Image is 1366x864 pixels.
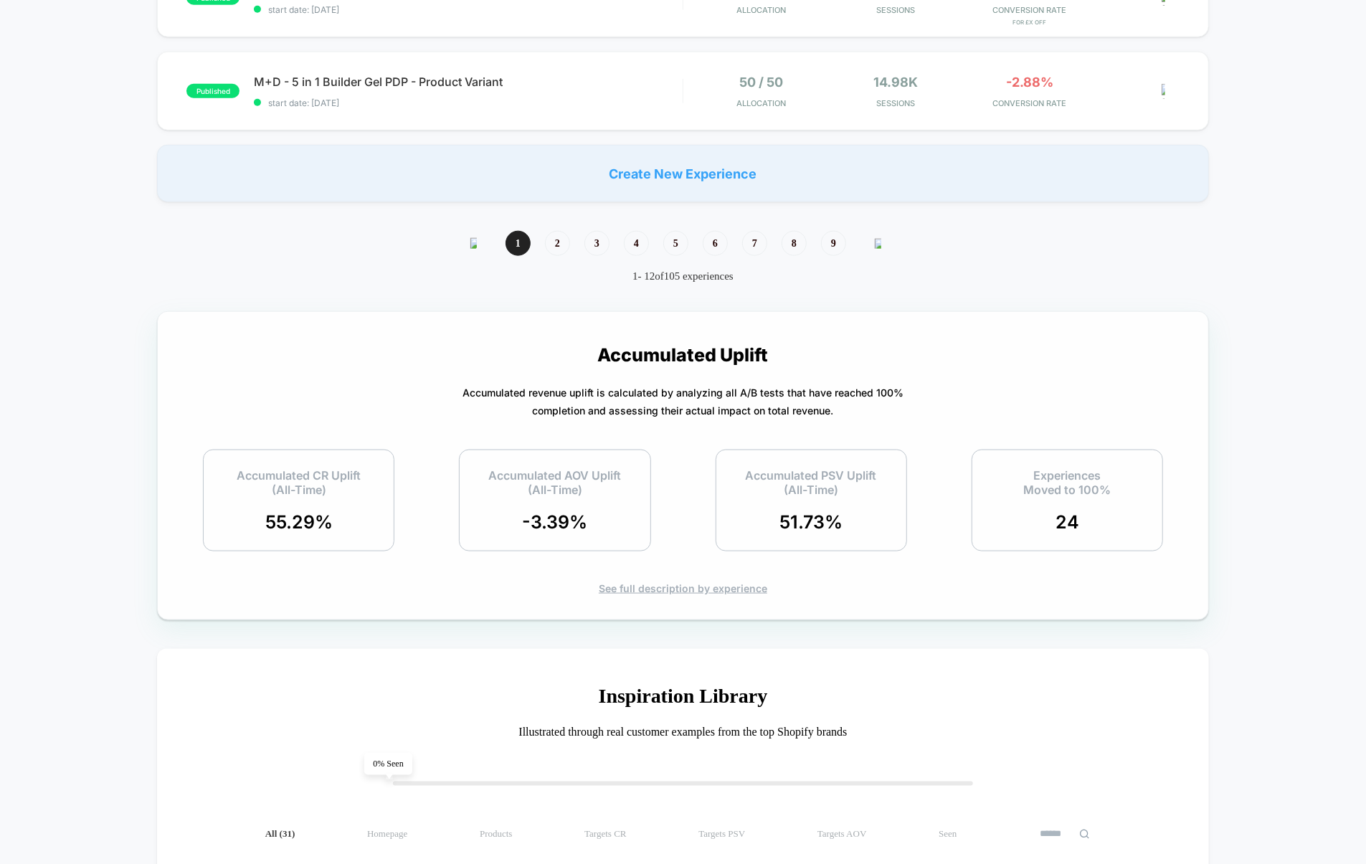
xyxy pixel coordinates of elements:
h4: Illustrated through real customer examples from the top Shopify brands [200,726,1166,739]
span: -2.88% [1006,75,1053,90]
span: Accumulated AOV Uplift (All-Time) [488,468,621,497]
span: 6 [703,231,728,256]
h3: Inspiration Library [200,685,1166,708]
span: -3.39 % [522,511,587,533]
span: 8 [782,231,807,256]
span: 9 [821,231,846,256]
span: Targets PSV [698,828,745,840]
span: start date: [DATE] [254,4,683,15]
span: 14.98k [873,75,918,90]
span: Sessions [832,98,959,108]
span: 2 [545,231,570,256]
span: Allocation [736,98,786,108]
p: Accumulated revenue uplift is calculated by analyzing all A/B tests that have reached 100% comple... [463,384,903,419]
div: See full description by experience [183,582,1183,594]
p: Accumulated Uplift [598,344,769,366]
span: 55.29 % [265,511,333,533]
span: Homepage [367,828,407,840]
span: Targets CR [584,828,626,840]
img: pagination forward [875,239,881,249]
span: M+D - 5 in 1 Builder Gel PDP - Product Variant [254,75,683,89]
span: for £X Off [967,19,1094,26]
span: CONVERSION RATE [967,5,1094,15]
span: 50 / 50 [739,75,783,90]
span: 24 [1056,511,1079,533]
span: 7 [742,231,767,256]
div: 1 - 12 of 105 experiences [456,270,910,283]
span: Products [480,828,513,840]
span: 0 % Seen [364,753,412,775]
span: published [186,84,239,98]
span: 4 [624,231,649,256]
span: 3 [584,231,610,256]
span: Allocation [736,5,786,15]
span: Sessions [832,5,959,15]
span: Targets AOV [817,828,867,840]
span: 1 [506,231,531,256]
div: Create New Experience [157,145,1209,202]
span: 51.73 % [779,511,843,533]
span: CONVERSION RATE [967,98,1094,108]
span: ( 31 ) [280,828,295,839]
span: 5 [663,231,688,256]
span: Seen [939,828,957,840]
span: Experiences Moved to 100% [1023,468,1111,497]
span: Accumulated CR Uplift (All-Time) [237,468,361,497]
span: Accumulated PSV Uplift (All-Time) [746,468,877,497]
span: start date: [DATE] [254,98,683,108]
img: close [1162,84,1165,99]
span: All [265,828,295,840]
